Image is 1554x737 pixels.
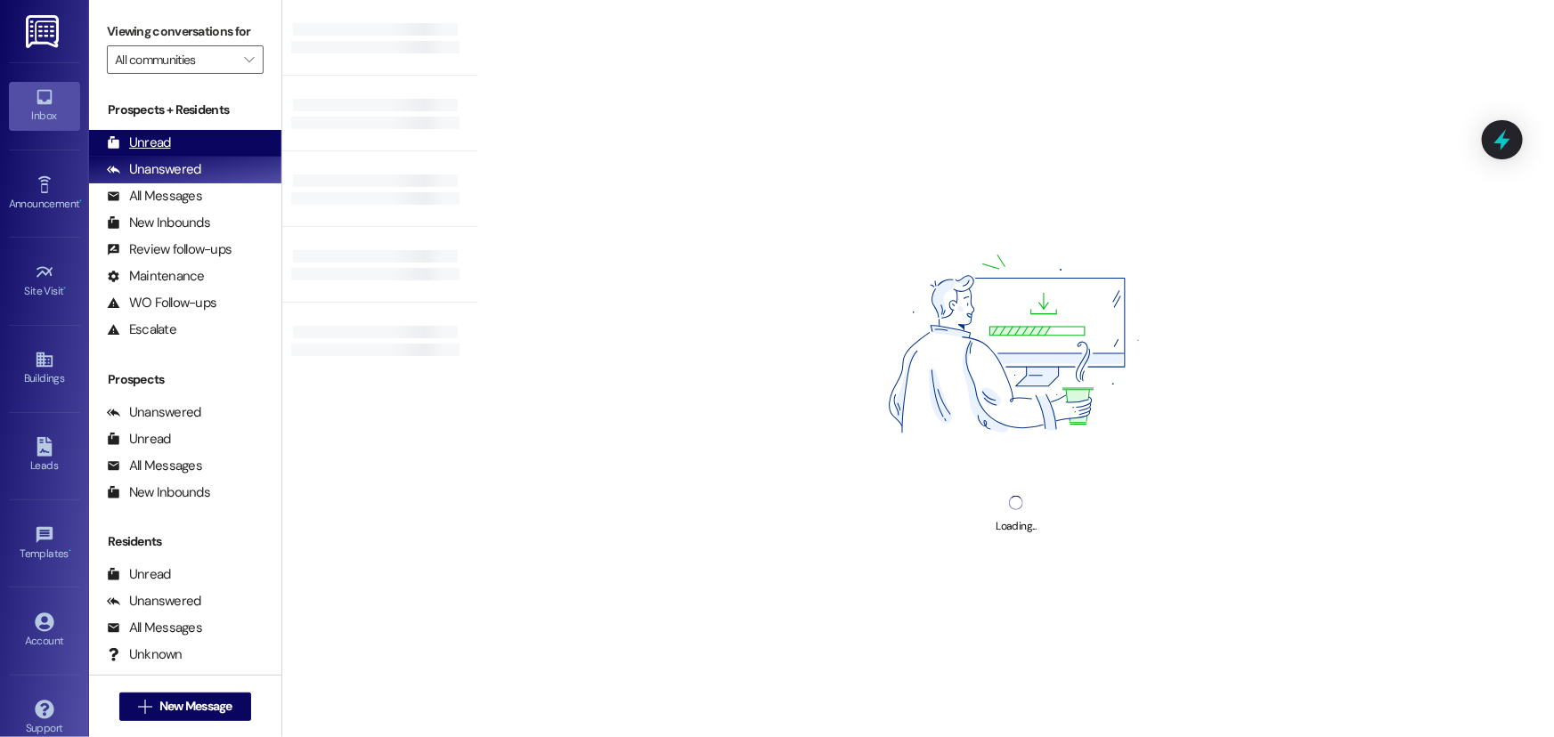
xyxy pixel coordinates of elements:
span: • [79,195,82,207]
label: Viewing conversations for [107,18,264,45]
div: Unknown [107,645,183,664]
input: All communities [115,45,235,74]
div: All Messages [107,457,202,475]
div: New Inbounds [107,483,210,502]
i:  [138,700,151,714]
a: Account [9,607,80,655]
div: Escalate [107,320,176,339]
i:  [244,53,254,67]
div: All Messages [107,187,202,206]
div: Prospects + Residents [89,101,281,119]
div: Unread [107,430,171,449]
span: • [64,282,67,295]
div: Unanswered [107,403,201,422]
a: Site Visit • [9,257,80,305]
div: Unanswered [107,592,201,611]
button: New Message [119,692,251,721]
div: Review follow-ups [107,240,232,259]
div: Loading... [997,517,1037,536]
div: Prospects [89,370,281,389]
div: Unanswered [107,160,201,179]
a: Inbox [9,82,80,130]
div: Residents [89,532,281,551]
div: WO Follow-ups [107,294,216,312]
div: New Inbounds [107,214,210,232]
div: All Messages [107,619,202,637]
div: Unread [107,134,171,152]
a: Buildings [9,344,80,393]
div: Unread [107,565,171,584]
span: New Message [159,697,232,716]
a: Leads [9,432,80,480]
a: Templates • [9,520,80,568]
img: ResiDesk Logo [26,15,62,48]
div: Maintenance [107,267,205,286]
span: • [69,545,71,557]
